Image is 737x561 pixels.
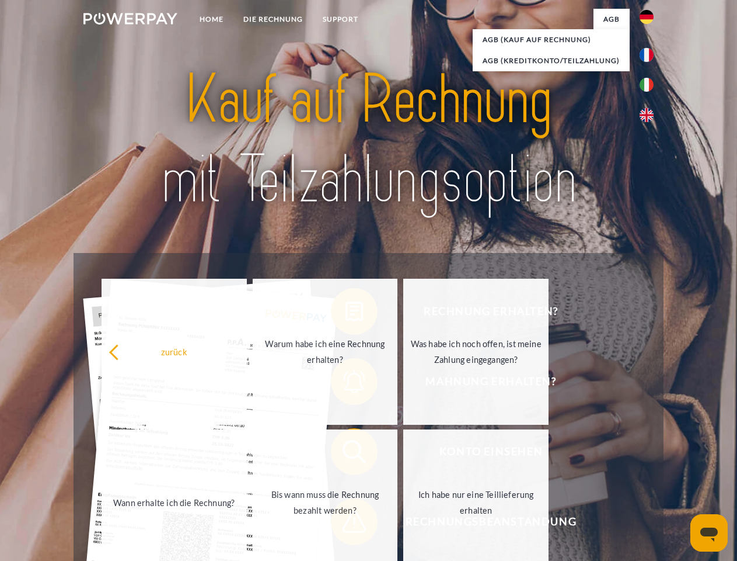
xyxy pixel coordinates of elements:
div: Ich habe nur eine Teillieferung erhalten [410,487,542,518]
a: DIE RECHNUNG [233,9,313,30]
img: fr [640,48,654,62]
div: zurück [109,344,240,359]
div: Wann erhalte ich die Rechnung? [109,494,240,510]
div: Bis wann muss die Rechnung bezahlt werden? [260,487,391,518]
a: agb [593,9,630,30]
a: Was habe ich noch offen, ist meine Zahlung eingegangen? [403,279,549,425]
a: Home [190,9,233,30]
a: AGB (Kreditkonto/Teilzahlung) [473,50,630,71]
a: AGB (Kauf auf Rechnung) [473,29,630,50]
div: Warum habe ich eine Rechnung erhalten? [260,336,391,368]
a: SUPPORT [313,9,368,30]
iframe: Schaltfläche zum Öffnen des Messaging-Fensters [690,514,728,552]
img: title-powerpay_de.svg [111,56,626,224]
img: it [640,78,654,92]
img: en [640,108,654,122]
img: logo-powerpay-white.svg [83,13,177,25]
img: de [640,10,654,24]
div: Was habe ich noch offen, ist meine Zahlung eingegangen? [410,336,542,368]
